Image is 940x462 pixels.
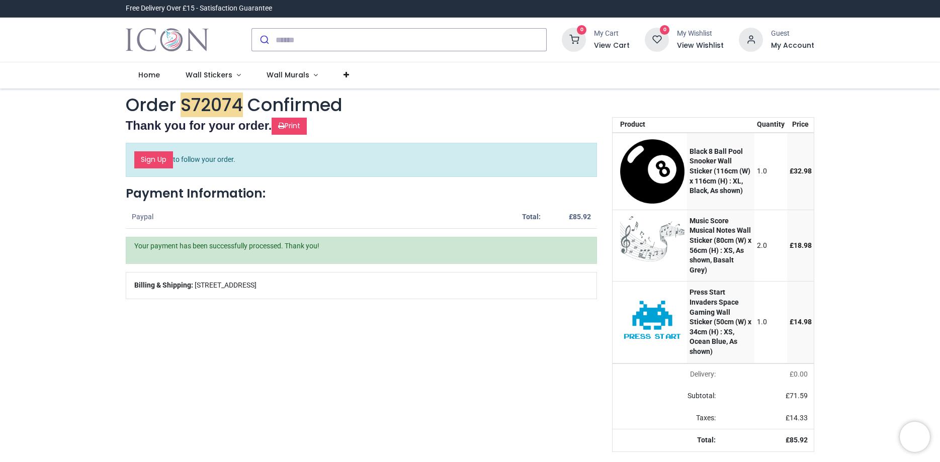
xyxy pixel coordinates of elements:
[126,117,597,135] h2: Thank you for your order.
[126,143,597,177] p: to follow your order.
[790,318,812,326] span: £
[677,41,724,51] a: View Wishlist
[786,414,808,422] span: £
[645,35,669,43] a: 0
[522,213,541,221] strong: Total:
[794,241,812,249] span: 18.98
[569,213,591,221] strong: £
[771,41,814,51] a: My Account
[603,4,814,14] iframe: Customer reviews powered by Trustpilot
[757,241,785,251] div: 2.0
[790,167,812,175] span: £
[138,70,160,80] span: Home
[794,318,812,326] span: 14.98
[126,26,209,54] img: Icon Wall Stickers
[186,70,232,80] span: Wall Stickers
[790,436,808,444] span: 85.92
[786,392,808,400] span: £
[126,4,272,14] div: Free Delivery Over £15 - Satisfaction Guarantee
[613,385,721,407] td: Subtotal:
[690,217,751,274] strong: Music Score Musical Notes Wall Sticker (80cm (W) x 56cm (H) : XS, As shown, Basalt Grey)
[786,436,808,444] strong: £
[573,213,591,221] span: 85.92
[134,281,193,289] b: Billing & Shipping:
[697,436,716,444] strong: Total:
[562,35,586,43] a: 0
[267,70,309,80] span: Wall Murals
[754,118,787,133] th: Quantity
[790,370,808,378] span: £
[660,25,669,35] sup: 0
[757,317,785,327] div: 1.0
[757,166,785,176] div: 1.0
[134,241,589,251] p: Your payment has been successfully processed. Thank you!
[126,93,176,117] span: Order
[252,29,276,51] button: Submit
[677,29,724,39] div: My Wishlist
[181,93,243,117] em: S72074
[247,93,343,117] span: Confirmed
[126,206,497,228] td: Paypal
[594,29,630,39] div: My Cart
[620,139,685,204] img: k3++9M+zZcsW9tgJAAEEEAilAEVsKHVpGwEEEEAAAQQQQCAkAv8PzeMrY9yoklEAAAAASUVORK5CYII=
[900,422,930,452] iframe: Brevo live chat
[620,216,685,261] img: 5AhSAExIo4c5X5WO4IhYAgYAoZAFBAwwhCFWbI+GgKGgCFgCBgChoAhYAgYAkVC4P8D4YoHC+6pOE0AAAAASUVORK5CYII=
[272,118,307,135] a: Print
[771,29,814,39] div: Guest
[690,147,750,195] strong: Black 8 Ball Pool Snooker Wall Sticker (116cm (W) x 116cm (H) : XL, Black, As shown)
[594,41,630,51] a: View Cart
[613,118,687,133] th: Product
[790,392,808,400] span: 71.59
[126,26,209,54] a: Logo of Icon Wall Stickers
[254,62,331,88] a: Wall Murals
[794,167,812,175] span: 32.98
[790,241,812,249] span: £
[790,414,808,422] span: 14.33
[173,62,254,88] a: Wall Stickers
[690,288,751,355] strong: Press Start Invaders Space Gaming Wall Sticker (50cm (W) x 34cm (H) : XS, Ocean Blue, As shown)
[613,363,721,386] td: Delivery will be updated after choosing a new delivery method
[787,118,814,133] th: Price
[620,288,685,352] img: h6pkAABAgQIECBA4CkCQqwtQYAAAQIECBAgEE5AiA3XMgUTIECAAAECBAgIsfYAAQIECBAgQIBAOAEhNlzLFEyAAAECBAgQIC...
[577,25,586,35] sup: 0
[134,151,173,168] a: Sign Up
[195,281,257,291] span: [STREET_ADDRESS]
[126,184,266,202] strong: Payment Information:
[613,407,721,429] td: Taxes:
[794,370,808,378] span: 0.00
